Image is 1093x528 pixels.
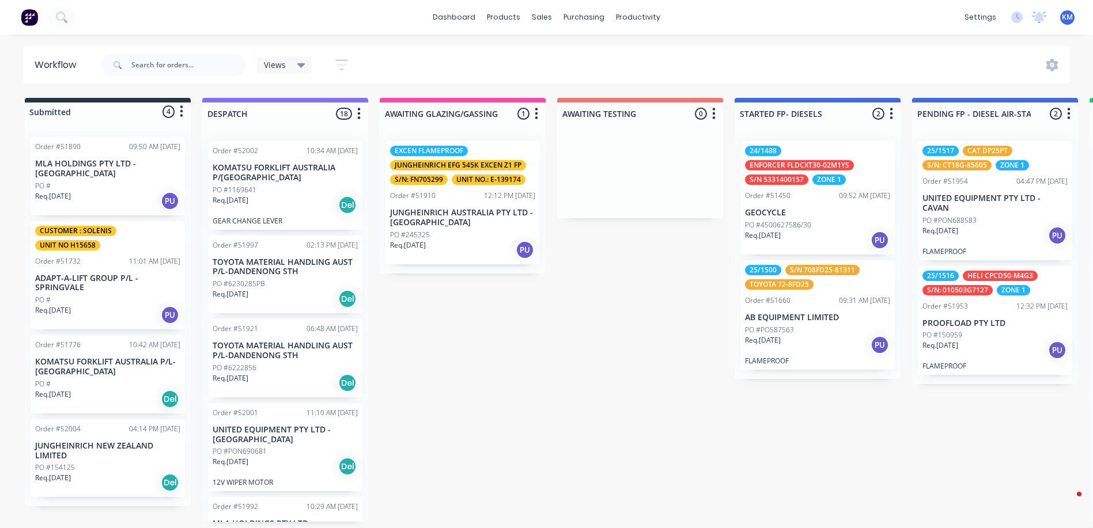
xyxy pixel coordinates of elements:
[963,271,1038,281] div: HELI CPCD50-M4G3
[129,142,180,152] div: 09:50 AM [DATE]
[740,260,895,370] div: 25/1500S/N 708FD25-81311TOYOTA 72-8FD25Order #5166009:31 AM [DATE]AB EQUIPMENT LIMITEDPO #PO58756...
[213,195,248,206] p: Req. [DATE]
[385,141,540,264] div: EXCEN FLAMEPROOFJUNGHEINRICH EFG 545K EXCEN Z1 FPS/N: FN705299UNIT NO.: E-139174Order #5191012:12...
[35,142,81,152] div: Order #51890
[213,425,358,445] p: UNITED EQUIPMENT PTY LTD - [GEOGRAPHIC_DATA]
[35,357,180,377] p: KOMATSU FORKLIFT AUSTRALIA P/L-[GEOGRAPHIC_DATA]
[1062,12,1073,22] span: KM
[516,241,534,259] div: PU
[871,336,889,354] div: PU
[35,240,100,250] div: UNIT NO H15658
[812,174,846,185] div: ZONE 1
[390,208,535,227] p: JUNGHEINRICH AUSTRALIA PTY LTD - [GEOGRAPHIC_DATA]
[839,191,890,201] div: 09:52 AM [DATE]
[213,478,358,487] p: 12V WIPER MOTOR
[35,462,75,473] p: PO #154125
[213,146,258,156] div: Order #52002
[35,191,71,202] p: Req. [DATE]
[996,160,1029,170] div: ZONE 1
[390,160,526,170] div: JUNGHEINRICH EFG 545K EXCEN Z1 FP
[213,457,248,467] p: Req. [DATE]
[922,271,959,281] div: 25/1516
[745,295,791,306] div: Order #51660
[922,330,962,340] p: PO #150959
[213,216,358,225] p: GEAR CHANGE LEVER
[922,193,1068,213] p: UNITED EQUIPMENT PTY LTD - CAVAN
[35,305,71,316] p: Req. [DATE]
[213,373,248,383] p: Req. [DATE]
[922,285,993,295] div: S/N: 010503G7127
[129,340,180,350] div: 10:42 AM [DATE]
[307,146,358,156] div: 10:34 AM [DATE]
[129,424,180,434] div: 04:14 PM [DATE]
[35,340,81,350] div: Order #51776
[307,408,358,418] div: 11:10 AM [DATE]
[918,141,1072,260] div: 25/1517CAT DP25PTS/N: CT18G-85605ZONE 1Order #5195404:47 PM [DATE]UNITED EQUIPMENT PTY LTD - CAVA...
[745,230,781,241] p: Req. [DATE]
[745,313,890,322] p: AB EQUIPMENT LIMITED
[31,221,185,330] div: CUSTOMER : SOLENISUNIT NO H15658Order #5173211:01 AM [DATE]ADAPT-A-LIFT GROUP P/L - SPRINGVALEPO ...
[922,160,992,170] div: S/N: CT18G-85605
[452,174,525,185] div: UNIT NO.: E-139174
[338,374,357,392] div: Del
[785,265,860,275] div: S/N 708FD25-81311
[745,356,890,365] p: FLAMEPROOF
[161,306,179,324] div: PU
[745,191,791,201] div: Order #51450
[745,208,890,218] p: GEOCYCLE
[997,285,1030,295] div: ZONE 1
[922,362,1068,370] p: FLAMEPROOF
[1016,176,1068,187] div: 04:47 PM [DATE]
[390,191,436,201] div: Order #51910
[963,146,1012,156] div: CAT DP25PT
[745,335,781,345] p: Req. [DATE]
[161,192,179,210] div: PU
[338,457,357,476] div: Del
[307,502,358,512] div: 10:29 AM [DATE]
[922,247,1068,256] p: FLAMEPROOF
[922,318,1068,328] p: PROOFLOAD PTY LTD
[213,502,258,512] div: Order #51992
[922,226,958,236] p: Req. [DATE]
[1054,489,1081,516] iframe: Intercom live chat
[959,9,1002,26] div: settings
[745,265,781,275] div: 25/1500
[526,9,558,26] div: sales
[35,159,180,178] p: MLA HOLDINGS PTY LTD - [GEOGRAPHIC_DATA]
[35,473,71,483] p: Req. [DATE]
[213,289,248,299] p: Req. [DATE]
[35,424,81,434] div: Order #52004
[161,473,179,492] div: Del
[558,9,610,26] div: purchasing
[264,59,286,71] span: Views
[35,274,180,293] p: ADAPT-A-LIFT GROUP P/L - SPRINGVALE
[35,295,51,305] p: PO #
[922,146,959,156] div: 25/1517
[35,256,81,267] div: Order #51732
[745,160,854,170] div: ENFORCER FLDCXT30-02M1YS
[1048,226,1066,245] div: PU
[35,441,180,461] p: JUNGHEINRICH NEW ZEALAND LIMITED
[208,141,362,230] div: Order #5200210:34 AM [DATE]KOMATSU FORKLIFT AUSTRALIA P/[GEOGRAPHIC_DATA]PO #1169641Req.[DATE]Del...
[1016,301,1068,312] div: 12:32 PM [DATE]
[21,9,38,26] img: Factory
[745,146,781,156] div: 24/1488
[213,185,256,195] p: PO #1169641
[35,389,71,400] p: Req. [DATE]
[213,341,358,360] p: TOYOTA MATERIAL HANDLING AUST P/L-DANDENONG STH
[481,9,526,26] div: products
[307,324,358,334] div: 06:48 AM [DATE]
[1048,341,1066,359] div: PU
[922,215,977,226] p: PO #PON688583
[35,226,116,236] div: CUSTOMER : SOLENIS
[839,295,890,306] div: 09:31 AM [DATE]
[390,146,468,156] div: EXCEN FLAMEPROOF
[213,257,358,277] p: TOYOTA MATERIAL HANDLING AUST P/L-DANDENONG STH
[390,230,430,240] p: PO #245325
[35,58,82,72] div: Workflow
[338,290,357,308] div: Del
[484,191,535,201] div: 12:12 PM [DATE]
[338,196,357,214] div: Del
[35,379,51,389] p: PO #
[745,220,811,230] p: PO #4500627586/30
